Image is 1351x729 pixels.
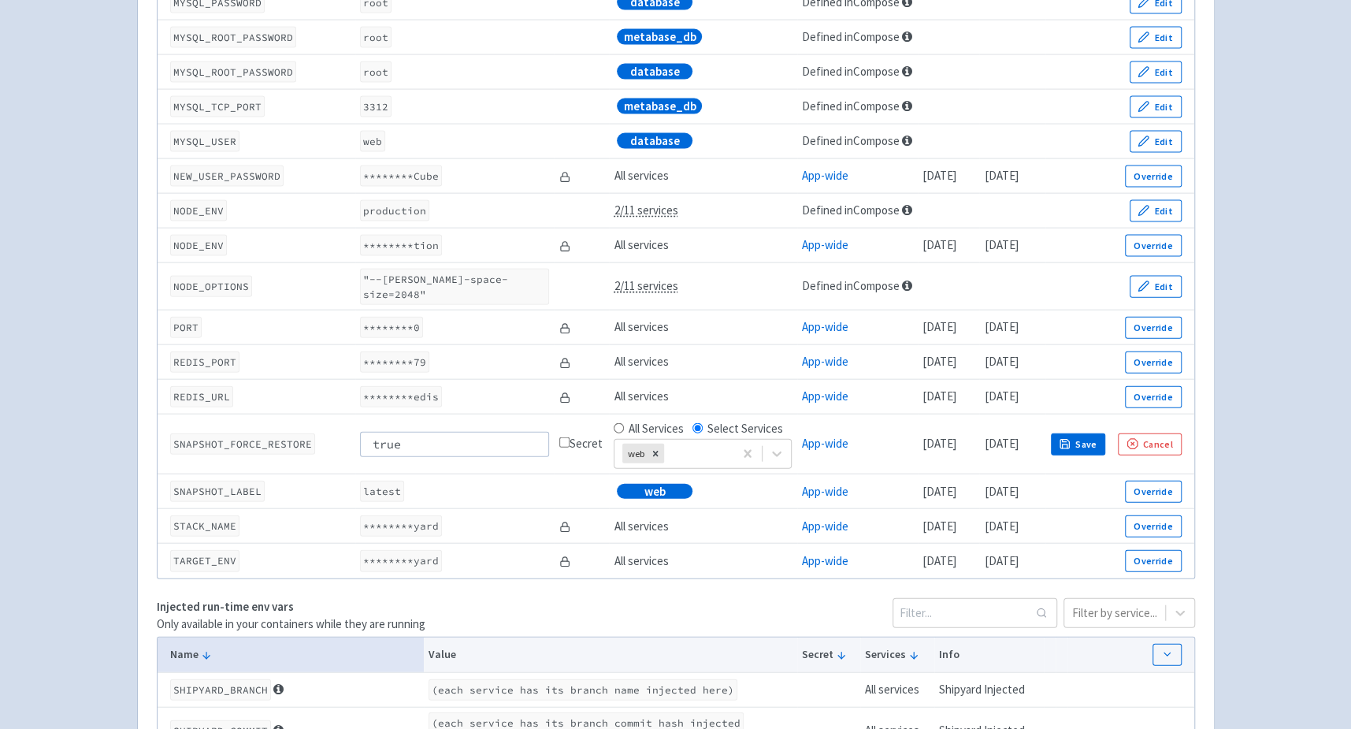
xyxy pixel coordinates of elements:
code: REDIS_PORT [170,351,239,373]
button: Secret [802,646,855,663]
code: TARGET_ENV [170,550,239,571]
time: [DATE] [985,519,1019,534]
a: App-wide [802,436,848,451]
time: [DATE] [922,553,956,568]
time: [DATE] [985,168,1019,183]
code: production [360,200,429,221]
span: metabase_db [623,99,696,114]
strong: Injected run-time env vars [157,599,294,614]
button: Edit [1130,131,1182,153]
div: Secret [559,435,604,453]
time: [DATE] [985,237,1019,252]
a: App-wide [802,389,848,404]
time: [DATE] [922,484,956,499]
span: web [644,484,666,500]
a: App-wide [802,237,848,252]
code: root [360,61,392,83]
code: NODE_ENV [170,200,227,221]
button: Override [1125,481,1181,503]
td: All services [609,509,797,544]
time: [DATE] [922,319,956,334]
td: All services [609,159,797,194]
td: All services [609,544,797,578]
time: [DATE] [985,436,1019,451]
div: Remove web [647,444,664,463]
code: MYSQL_USER [170,131,239,152]
a: App-wide [802,168,848,183]
code: PORT [170,317,202,338]
code: NODE_ENV [170,235,227,256]
th: Info [934,638,1045,673]
div: web [622,444,647,463]
a: Defined in Compose [802,99,900,113]
a: Defined in Compose [802,133,900,148]
a: App-wide [802,354,848,369]
span: database [630,133,680,149]
span: database [630,64,680,80]
label: All Services [628,420,683,438]
td: All services [609,229,797,263]
code: NODE_OPTIONS [170,276,252,297]
td: Shipyard Injected [934,672,1045,707]
button: Override [1125,317,1181,339]
a: Defined in Compose [802,278,900,293]
td: All services [609,345,797,380]
span: 2/11 services [614,203,677,218]
label: Select Services [707,420,782,438]
code: MYSQL_ROOT_PASSWORD [170,61,296,83]
code: "--[PERSON_NAME]-space-size=2048" [360,269,549,305]
code: SHIPYARD_BRANCH [170,679,271,701]
a: Defined in Compose [802,29,900,44]
time: [DATE] [922,389,956,404]
button: Override [1125,166,1181,188]
a: App-wide [802,553,848,568]
button: Edit [1130,96,1182,118]
time: [DATE] [922,519,956,534]
code: SNAPSHOT_LABEL [170,481,265,502]
code: REDIS_URL [170,386,233,407]
button: Cancel [1118,433,1181,456]
button: Save [1051,433,1106,456]
button: Override [1125,235,1181,257]
a: App-wide [802,319,848,334]
span: 2/11 services [614,278,677,293]
code: MYSQL_ROOT_PASSWORD [170,27,296,48]
time: [DATE] [922,354,956,369]
button: Override [1125,386,1181,408]
time: [DATE] [985,553,1019,568]
button: Override [1125,550,1181,572]
p: Only available in your containers while they are running [157,616,425,634]
code: 3312 [360,96,392,117]
code: latest [360,481,404,502]
time: [DATE] [985,354,1019,369]
button: Edit [1130,276,1182,298]
button: Override [1125,351,1181,374]
a: Defined in Compose [802,203,900,218]
time: [DATE] [985,389,1019,404]
button: Edit [1130,200,1182,222]
code: (each service has its branch name injected here) [429,679,737,701]
time: [DATE] [985,319,1019,334]
code: root [360,27,392,48]
code: STACK_NAME [170,515,239,537]
code: web [360,131,385,152]
time: [DATE] [985,484,1019,499]
button: Override [1125,515,1181,537]
time: [DATE] [922,168,956,183]
input: Filter... [893,598,1057,628]
time: [DATE] [922,237,956,252]
td: All services [609,380,797,415]
button: Edit [1130,27,1182,49]
a: App-wide [802,519,848,534]
td: All services [609,311,797,345]
button: Edit [1130,61,1182,84]
th: Value [424,638,797,673]
span: metabase_db [623,29,696,45]
button: Services [865,646,929,663]
code: SNAPSHOT_FORCE_RESTORE [170,433,315,455]
button: Name [170,646,419,663]
input: false [360,432,549,457]
code: MYSQL_TCP_PORT [170,96,265,117]
td: All services [860,672,934,707]
a: Defined in Compose [802,64,900,79]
